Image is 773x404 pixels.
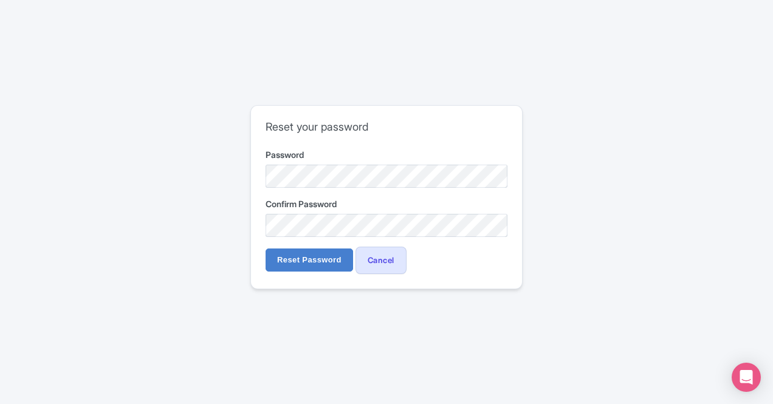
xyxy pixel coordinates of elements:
[356,247,407,274] a: Cancel
[732,363,761,392] div: Open Intercom Messenger
[266,148,507,161] label: Password
[266,248,353,272] input: Reset Password
[266,120,507,134] h2: Reset your password
[266,197,507,210] label: Confirm Password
